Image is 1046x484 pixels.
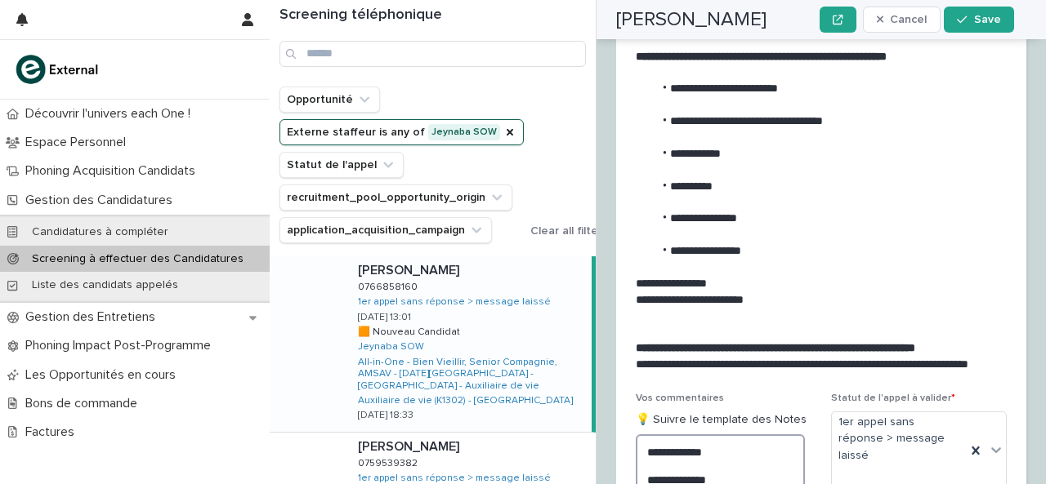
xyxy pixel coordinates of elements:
[358,260,463,278] p: [PERSON_NAME]
[358,278,421,293] p: 0766858160
[838,414,959,464] span: 1er appel sans réponse > message laissé
[358,323,463,338] p: 🟧 Nouveau Candidat
[636,411,811,428] p: 💡 Suivre le template des Notes
[358,473,551,484] a: 1er appel sans réponse > message laissé
[530,225,608,237] span: Clear all filters
[279,119,524,145] button: Externe staffeur
[863,7,941,33] button: Cancel
[279,152,404,178] button: Statut de l'appel
[19,396,150,411] p: Bons de commande
[358,436,463,455] p: [PERSON_NAME]
[616,8,767,32] h2: [PERSON_NAME]
[19,163,208,179] p: Phoning Acquisition Candidats
[974,14,1001,25] span: Save
[358,296,551,308] a: 1er appel sans réponse > message laissé
[19,278,191,292] p: Liste des candidats appelés
[19,367,189,383] p: Les Opportunités en cours
[944,7,1013,33] button: Save
[279,184,512,211] button: recruitment_pool_opportunity_origin
[19,309,168,325] p: Gestion des Entretiens
[358,312,411,323] p: [DATE] 13:01
[279,7,586,24] h1: Screening téléphonique
[358,395,573,406] a: Auxiliaire de vie (K1302) - [GEOGRAPHIC_DATA]
[13,53,103,86] img: bc51vvfgR2QLHU84CWIQ
[636,393,724,403] span: Vos commentaires
[19,424,87,440] p: Factures
[279,41,586,67] input: Search
[19,106,203,122] p: Découvrir l'univers each One !
[831,393,955,403] span: Statut de l'appel à valider
[890,14,927,25] span: Cancel
[524,219,608,243] button: Clear all filters
[279,87,380,113] button: Opportunité
[19,225,181,239] p: Candidatures à compléter
[358,455,421,469] p: 0759539382
[19,338,224,353] p: Phoning Impact Post-Programme
[19,252,257,266] p: Screening à effectuer des Candidatures
[358,410,413,421] p: [DATE] 18:33
[279,217,492,243] button: application_acquisition_campaign
[19,135,139,150] p: Espace Personnel
[19,193,186,208] p: Gestion des Candidatures
[358,357,585,392] a: All-in-One - Bien Vieillir, Senior Compagnie, AMSAV - [DATE][GEOGRAPHIC_DATA] - [GEOGRAPHIC_DATA]...
[270,256,596,433] a: [PERSON_NAME][PERSON_NAME] 07668581600766858160 1er appel sans réponse > message laissé [DATE] 13...
[358,341,424,353] a: Jeynaba SOW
